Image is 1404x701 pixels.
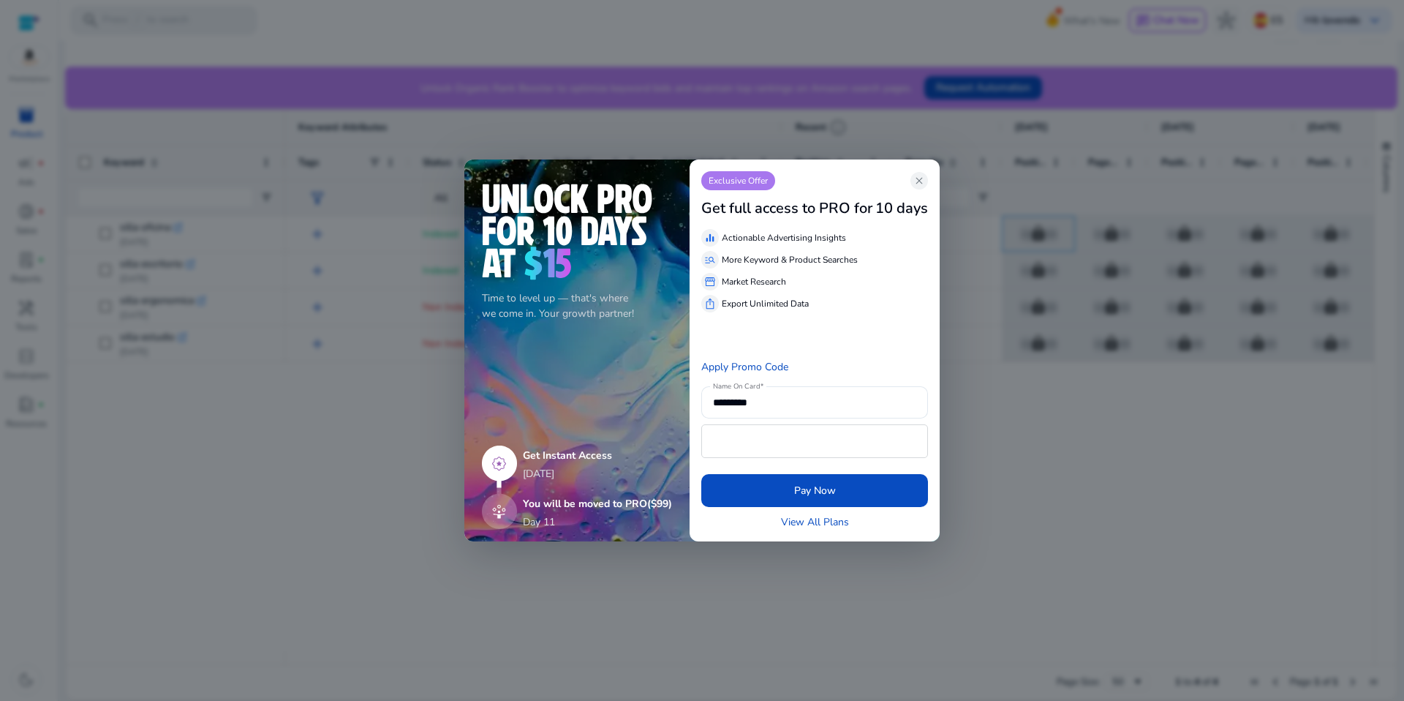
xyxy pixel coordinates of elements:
p: Day 11 [523,514,555,530]
p: Exclusive Offer [701,171,775,190]
p: Actionable Advertising Insights [722,231,846,244]
p: [DATE] [523,466,672,481]
span: ios_share [704,298,716,310]
span: close [913,175,925,187]
iframe: Secure card payment input frame [709,427,920,456]
p: Time to level up — that's where we come in. Your growth partner! [482,290,672,321]
span: storefront [704,276,716,288]
mat-label: Name On Card [713,381,760,391]
p: Market Research [722,275,786,288]
p: Export Unlimited Data [722,297,809,310]
h5: Get Instant Access [523,450,672,462]
h3: Get full access to PRO for [701,200,872,217]
h3: 10 days [875,200,928,217]
button: Pay Now [701,474,928,507]
span: equalizer [704,232,716,244]
p: More Keyword & Product Searches [722,253,858,266]
a: Apply Promo Code [701,360,788,374]
span: Pay Now [794,483,836,498]
span: manage_search [704,254,716,266]
span: ($99) [647,497,672,511]
h5: You will be moved to PRO [523,498,672,511]
a: View All Plans [781,514,849,530]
